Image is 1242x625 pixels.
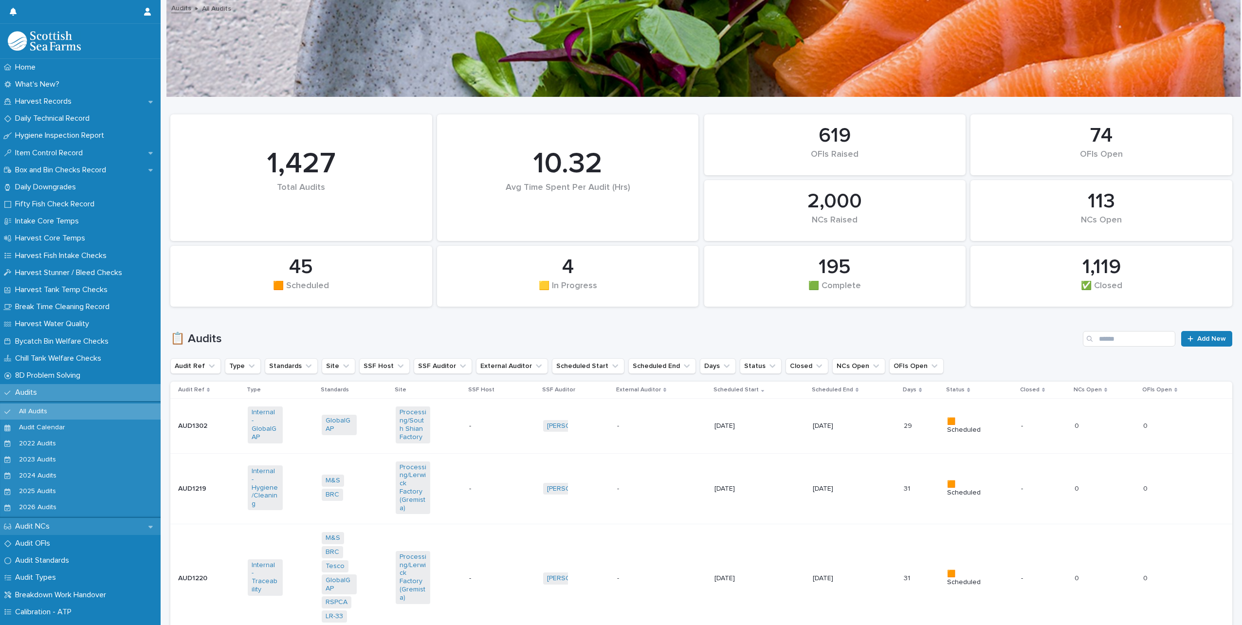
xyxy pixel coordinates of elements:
div: OFIs Raised [721,149,950,170]
p: 2025 Audits [11,487,64,496]
p: Status [946,385,965,395]
div: OFIs Open [987,149,1216,170]
button: NCs Open [832,358,885,374]
a: LR-33 [326,612,343,621]
button: SSF Auditor [414,358,472,374]
p: Days [903,385,916,395]
p: Scheduled End [812,385,853,395]
p: 31 [904,483,912,493]
p: 🟧 Scheduled [947,418,982,434]
p: 31 [904,572,912,583]
p: - [1021,574,1056,583]
p: Type [247,385,261,395]
div: NCs Raised [721,215,950,236]
p: - [617,572,621,583]
p: Audit Types [11,573,64,582]
a: Processing/Lerwick Factory (Gremista) [400,463,426,513]
p: Harvest Records [11,97,79,106]
p: 0 [1075,483,1081,493]
p: [DATE] [714,574,749,583]
p: All Audits [11,407,55,416]
div: Avg Time Spent Per Audit (Hrs) [454,183,682,213]
p: AUD1302 [178,420,209,430]
p: OFIs Open [1142,385,1172,395]
p: Breakdown Work Handover [11,590,114,600]
p: 2024 Audits [11,472,64,480]
p: Audit Standards [11,556,77,565]
p: Audits [11,388,45,397]
p: Chill Tank Welfare Checks [11,354,109,363]
a: Internal - GlobalGAP [252,408,278,441]
div: Total Audits [187,183,416,213]
a: Add New [1181,331,1232,347]
p: 2026 Audits [11,503,64,512]
p: 🟧 Scheduled [947,480,982,497]
a: [PERSON_NAME] [547,422,600,430]
p: Item Control Record [11,148,91,158]
p: Home [11,63,43,72]
a: GlobalGAP [326,417,352,433]
p: Break Time Cleaning Record [11,302,117,312]
p: Audit Ref [178,385,204,395]
button: Type [225,358,261,374]
p: Scheduled Start [713,385,759,395]
div: 113 [987,189,1216,214]
button: Audit Ref [170,358,221,374]
a: Processing/Lerwick Factory (Gremista) [400,553,426,602]
p: [DATE] [813,574,847,583]
p: [DATE] [813,422,847,430]
div: 619 [721,124,950,148]
p: - [1021,422,1056,430]
p: External Auditor [616,385,661,395]
p: 0 [1075,420,1081,430]
button: OFIs Open [889,358,944,374]
p: Harvest Fish Intake Checks [11,251,114,260]
p: Calibration - ATP [11,607,79,617]
p: Audit OFIs [11,539,58,548]
p: Audit Calendar [11,423,73,432]
div: 195 [721,255,950,279]
p: 0 [1143,483,1150,493]
input: Search [1083,331,1175,347]
div: 74 [987,124,1216,148]
p: SSF Auditor [542,385,575,395]
p: - [617,483,621,493]
button: Status [740,358,782,374]
p: - [1021,485,1056,493]
p: 2023 Audits [11,456,64,464]
p: Hygiene Inspection Report [11,131,112,140]
button: Closed [785,358,828,374]
p: Harvest Water Quality [11,319,97,329]
div: 🟨 In Progress [454,281,682,301]
button: Site [322,358,355,374]
p: - [617,420,621,430]
button: Scheduled End [628,358,696,374]
div: 🟧 Scheduled [187,281,416,301]
button: Scheduled Start [552,358,624,374]
p: 0 [1075,572,1081,583]
p: Closed [1020,385,1040,395]
p: SSF Host [468,385,494,395]
p: Box and Bin Checks Record [11,165,114,175]
p: AUD1220 [178,572,209,583]
button: External Auditor [476,358,548,374]
div: 1,427 [187,147,416,182]
div: 🟩 Complete [721,281,950,301]
a: GlobalGAP [326,576,352,593]
a: Internal - Traceability [252,561,278,594]
a: RSPCA [326,598,347,607]
p: AUD1219 [178,483,208,493]
p: - [469,422,504,430]
div: NCs Open [987,215,1216,236]
button: Days [700,358,736,374]
a: Audits [171,2,191,13]
p: Harvest Tank Temp Checks [11,285,115,294]
p: 29 [904,420,914,430]
p: 0 [1143,572,1150,583]
a: [PERSON_NAME] [547,485,600,493]
p: Audit NCs [11,522,57,531]
a: Processing/South Shian Factory [400,408,426,441]
p: 8D Problem Solving [11,371,88,380]
a: M&S [326,477,340,485]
